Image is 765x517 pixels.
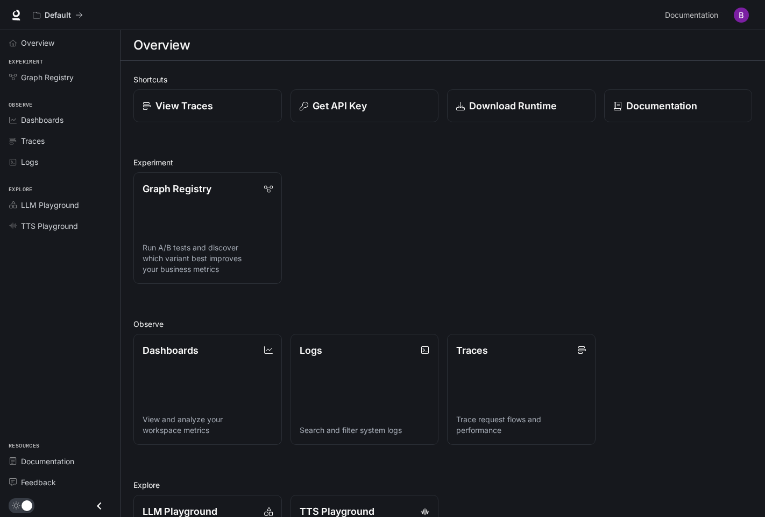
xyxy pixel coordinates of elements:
span: Documentation [665,9,718,22]
h1: Overview [133,34,190,56]
a: View Traces [133,89,282,122]
p: Default [45,11,71,20]
p: View and analyze your workspace metrics [143,414,273,436]
a: DashboardsView and analyze your workspace metrics [133,334,282,445]
img: User avatar [734,8,749,23]
span: Documentation [21,456,74,467]
a: TracesTrace request flows and performance [447,334,596,445]
span: TTS Playground [21,220,78,232]
a: Traces [4,131,116,150]
h2: Shortcuts [133,74,752,85]
button: All workspaces [28,4,88,26]
a: Feedback [4,473,116,492]
a: Graph Registry [4,68,116,87]
a: Graph RegistryRun A/B tests and discover which variant best improves your business metrics [133,172,282,284]
p: Traces [456,343,488,358]
span: LLM Playground [21,199,79,211]
h2: Explore [133,479,752,491]
a: Overview [4,33,116,52]
p: Search and filter system logs [300,425,430,436]
p: Run A/B tests and discover which variant best improves your business metrics [143,242,273,275]
span: Dashboards [21,114,63,125]
button: Get API Key [291,89,439,122]
a: TTS Playground [4,216,116,235]
button: User avatar [731,4,752,26]
span: Dark mode toggle [22,499,32,511]
a: LogsSearch and filter system logs [291,334,439,445]
span: Feedback [21,477,56,488]
p: Documentation [626,99,697,113]
p: Logs [300,343,322,358]
a: LLM Playground [4,195,116,214]
h2: Experiment [133,157,752,168]
p: Trace request flows and performance [456,414,586,436]
button: Close drawer [87,495,111,517]
span: Traces [21,135,45,146]
h2: Observe [133,318,752,330]
p: Get API Key [313,99,367,113]
a: Logs [4,152,116,171]
a: Documentation [4,452,116,471]
span: Overview [21,37,54,48]
p: Graph Registry [143,181,211,196]
a: Dashboards [4,110,116,129]
a: Documentation [604,89,753,122]
span: Logs [21,156,38,167]
a: Documentation [661,4,726,26]
a: Download Runtime [447,89,596,122]
p: View Traces [155,99,213,113]
span: Graph Registry [21,72,74,83]
p: Dashboards [143,343,199,358]
p: Download Runtime [469,99,557,113]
